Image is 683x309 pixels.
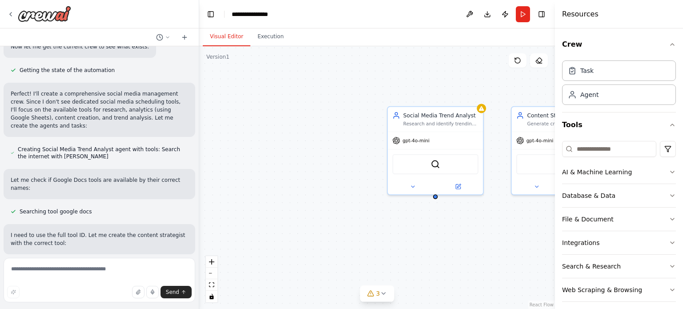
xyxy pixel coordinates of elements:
[562,255,676,278] button: Search & Research
[562,9,599,20] h4: Resources
[153,32,174,43] button: Switch to previous chat
[580,66,594,75] div: Task
[11,90,188,130] p: Perfect! I'll create a comprehensive social media management crew. Since I don't see dedicated so...
[402,137,430,144] span: gpt-4o-mini
[562,238,599,247] div: Integrations
[376,289,380,298] span: 3
[232,10,276,19] nav: breadcrumb
[206,53,229,60] div: Version 1
[18,146,188,160] span: Creating Social Media Trend Analyst agent with tools: Search the internet with [PERSON_NAME]
[18,6,71,22] img: Logo
[177,32,192,43] button: Start a new chat
[146,286,159,298] button: Click to speak your automation idea
[20,208,92,215] span: Searching tool google docs
[206,256,217,302] div: React Flow controls
[206,291,217,302] button: toggle interactivity
[431,160,440,169] img: SerperDevTool
[7,286,20,298] button: Improve this prompt
[562,215,614,224] div: File & Document
[562,262,621,271] div: Search & Research
[203,28,250,46] button: Visual Editor
[562,32,676,57] button: Crew
[530,302,554,307] a: React Flow attribution
[562,168,632,177] div: AI & Machine Learning
[562,161,676,184] button: AI & Machine Learning
[562,184,676,207] button: Database & Data
[562,191,615,200] div: Database & Data
[526,137,554,144] span: gpt-4o-mini
[360,285,394,302] button: 3
[20,67,115,74] span: Getting the state of the automation
[436,182,480,191] button: Open in side panel
[11,43,149,51] p: Now let me get the current crew to see what exists:
[11,231,188,247] p: I need to use the full tool ID. Let me create the content strategist with the correct tool:
[11,176,188,192] p: Let me check if Google Docs tools are available by their correct names:
[562,285,642,294] div: Web Scraping & Browsing
[403,121,478,127] div: Research and identify trending topics, hashtags, and industry conversations in {industry} to info...
[527,121,602,127] div: Generate creative and engaging social media content ideas for {brand_name} based on trending topi...
[132,286,145,298] button: Upload files
[205,8,217,20] button: Hide left sidebar
[562,231,676,254] button: Integrations
[562,112,676,137] button: Tools
[562,278,676,301] button: Web Scraping & Browsing
[166,289,179,296] span: Send
[511,106,608,195] div: Content StrategistGenerate creative and engaging social media content ideas for {brand_name} base...
[161,286,192,298] button: Send
[206,279,217,291] button: fit view
[580,90,599,99] div: Agent
[562,208,676,231] button: File & Document
[562,57,676,112] div: Crew
[206,256,217,268] button: zoom in
[206,268,217,279] button: zoom out
[250,28,291,46] button: Execution
[403,112,478,119] div: Social Media Trend Analyst
[387,106,484,195] div: Social Media Trend AnalystResearch and identify trending topics, hashtags, and industry conversat...
[527,112,602,119] div: Content Strategist
[535,8,548,20] button: Hide right sidebar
